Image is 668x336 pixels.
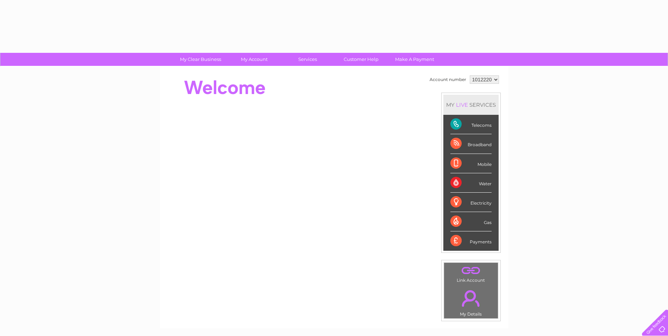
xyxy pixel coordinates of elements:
div: Mobile [450,154,492,173]
div: Water [450,173,492,193]
a: . [446,286,496,311]
div: Electricity [450,193,492,212]
td: Account number [428,74,468,86]
div: Gas [450,212,492,231]
a: . [446,265,496,277]
a: Customer Help [332,53,390,66]
a: My Account [225,53,283,66]
div: Broadband [450,134,492,154]
div: Payments [450,231,492,250]
td: My Details [444,284,498,319]
div: LIVE [455,101,469,108]
a: My Clear Business [171,53,230,66]
div: MY SERVICES [443,95,499,115]
div: Telecoms [450,115,492,134]
a: Make A Payment [386,53,444,66]
a: Services [279,53,337,66]
td: Link Account [444,262,498,285]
